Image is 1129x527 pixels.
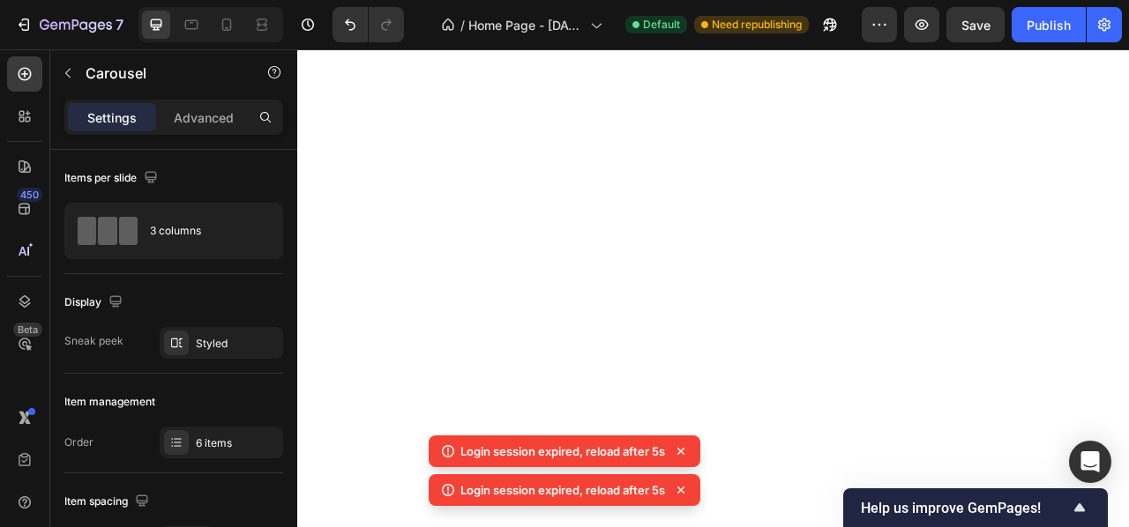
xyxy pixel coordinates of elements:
[64,434,93,450] div: Order
[150,211,258,251] div: 3 columns
[196,435,279,451] div: 6 items
[64,394,155,410] div: Item management
[174,108,234,127] p: Advanced
[7,7,131,42] button: 7
[64,167,161,190] div: Items per slide
[861,500,1069,516] span: Help us improve GemPages!
[712,17,802,33] span: Need republishing
[333,7,404,42] div: Undo/Redo
[1012,7,1086,42] button: Publish
[468,16,583,34] span: Home Page - [DATE] 20:25:43
[1027,16,1071,34] div: Publish
[1069,441,1111,483] div: Open Intercom Messenger
[961,18,991,33] span: Save
[196,336,279,352] div: Styled
[861,497,1090,518] button: Show survey - Help us improve GemPages!
[17,188,42,202] div: 450
[946,7,1005,42] button: Save
[460,16,465,34] span: /
[64,333,123,349] div: Sneak peek
[297,49,1129,527] iframe: Design area
[116,14,123,35] p: 7
[86,63,236,84] p: Carousel
[64,490,153,514] div: Item spacing
[87,108,137,127] p: Settings
[460,442,665,460] p: Login session expired, reload after 5s
[460,481,665,499] p: Login session expired, reload after 5s
[643,17,680,33] span: Default
[13,323,42,337] div: Beta
[64,291,126,315] div: Display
